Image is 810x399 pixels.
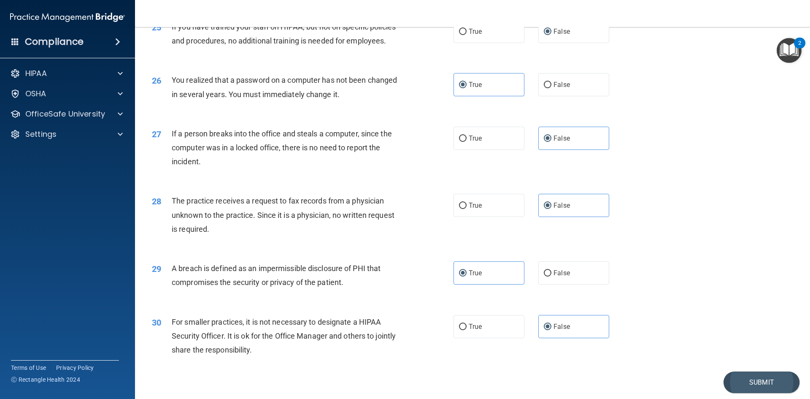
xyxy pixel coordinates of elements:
span: For smaller practices, it is not necessary to designate a HIPAA Security Officer. It is ok for th... [172,318,396,354]
input: False [544,29,551,35]
input: False [544,136,551,142]
span: If a person breaks into the office and steals a computer, since the computer was in a locked offi... [172,129,392,166]
input: True [459,324,467,330]
span: True [469,134,482,142]
input: True [459,29,467,35]
span: True [469,81,482,89]
a: OSHA [10,89,123,99]
p: HIPAA [25,68,47,79]
span: False [553,201,570,209]
h4: Compliance [25,36,84,48]
a: Privacy Policy [56,364,94,372]
span: 28 [152,196,161,206]
span: 30 [152,318,161,328]
span: False [553,134,570,142]
button: Submit [724,372,799,393]
input: False [544,270,551,277]
a: Settings [10,129,123,139]
input: False [544,203,551,209]
span: 25 [152,22,161,33]
p: OfficeSafe University [25,109,105,119]
span: False [553,323,570,331]
input: True [459,136,467,142]
p: Settings [25,129,57,139]
span: 29 [152,264,161,274]
span: False [553,81,570,89]
span: 27 [152,129,161,139]
input: True [459,203,467,209]
span: True [469,323,482,331]
span: A breach is defined as an impermissible disclosure of PHI that compromises the security or privac... [172,264,381,287]
p: OSHA [25,89,46,99]
span: Ⓒ Rectangle Health 2024 [11,375,80,384]
input: True [459,82,467,88]
input: False [544,324,551,330]
span: False [553,27,570,35]
input: True [459,270,467,277]
span: The practice receives a request to fax records from a physician unknown to the practice. Since it... [172,196,394,233]
span: You realized that a password on a computer has not been changed in several years. You must immedi... [172,76,397,98]
span: True [469,27,482,35]
a: HIPAA [10,68,123,79]
input: False [544,82,551,88]
span: False [553,269,570,277]
a: Terms of Use [11,364,46,372]
img: PMB logo [10,9,125,26]
div: 2 [798,43,801,54]
span: True [469,269,482,277]
span: 26 [152,76,161,86]
iframe: Drift Widget Chat Controller [768,341,800,373]
a: OfficeSafe University [10,109,123,119]
span: True [469,201,482,209]
button: Open Resource Center, 2 new notifications [777,38,802,63]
